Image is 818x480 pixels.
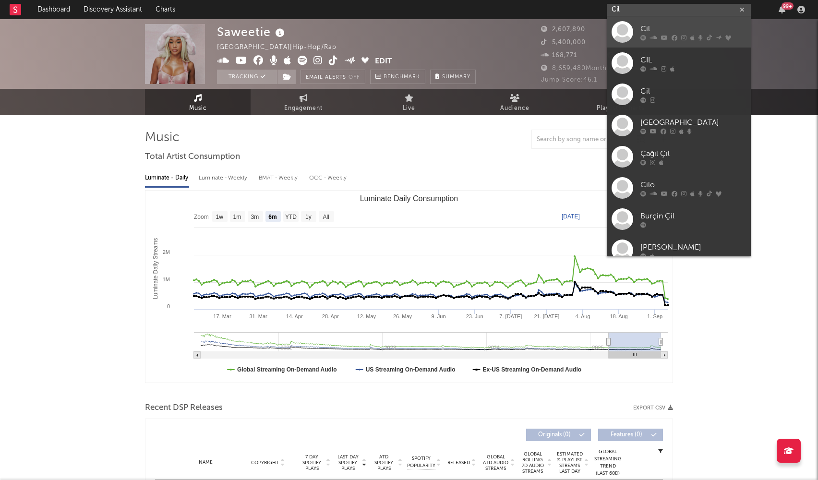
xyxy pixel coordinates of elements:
button: Tracking [217,70,277,84]
span: Summary [442,74,470,80]
text: 21. [DATE] [534,313,559,319]
span: Last Day Spotify Plays [335,454,361,471]
text: 1w [216,214,224,220]
span: Estimated % Playlist Streams Last Day [556,451,583,474]
div: Luminate - Daily [145,170,189,186]
text: 14. Apr [286,313,303,319]
span: Spotify Popularity [407,455,435,469]
button: 99+ [779,6,785,13]
text: Global Streaming On-Demand Audio [237,366,337,373]
span: 7 Day Spotify Plays [299,454,325,471]
em: Off [349,75,360,80]
text: 17. Mar [213,313,231,319]
div: Saweetie [217,24,287,40]
input: Search for artists [607,4,751,16]
span: Global Rolling 7D Audio Streams [519,451,546,474]
div: [GEOGRAPHIC_DATA] [640,117,746,128]
div: Name [174,459,237,466]
text: 1M [163,276,170,282]
div: OCC - Weekly [309,170,348,186]
span: Jump Score: 46.1 [541,77,597,83]
a: Burçin Çil [607,204,751,235]
a: Çağıl Çil [607,141,751,172]
button: Email AlertsOff [301,70,365,84]
text: → [606,213,612,220]
text: [DATE] [562,213,580,220]
text: 1m [233,214,241,220]
a: Playlists/Charts [567,89,673,115]
a: Engagement [251,89,356,115]
span: Audience [500,103,529,114]
a: Music [145,89,251,115]
text: Luminate Daily Streams [152,238,159,299]
text: 0 [167,303,170,309]
text: 1y [305,214,312,220]
svg: Luminate Daily Consumption [145,191,673,383]
text: 18. Aug [610,313,627,319]
text: 3m [251,214,259,220]
text: 12. May [357,313,376,319]
span: Recent DSP Releases [145,402,223,414]
a: Cil [607,79,751,110]
button: Originals(0) [526,429,591,441]
text: Ex-US Streaming On-Demand Audio [483,366,582,373]
span: Released [447,460,470,466]
span: Global ATD Audio Streams [482,454,509,471]
text: 2M [163,249,170,255]
text: 7. [DATE] [499,313,522,319]
span: Engagement [284,103,323,114]
button: Edit [375,56,392,68]
span: Copyright [251,460,279,466]
input: Search by song name or URL [532,136,633,144]
div: Burçin Çil [640,210,746,222]
span: Features ( 0 ) [604,432,649,438]
div: [PERSON_NAME] [640,241,746,253]
span: 168,771 [541,52,577,59]
span: 5,400,000 [541,39,586,46]
span: Total Artist Consumption [145,151,240,163]
text: YTD [285,214,297,220]
span: Music [189,103,207,114]
text: 9. Jun [432,313,446,319]
text: All [323,214,329,220]
div: Cil [640,23,746,35]
a: Benchmark [370,70,425,84]
text: 6m [268,214,277,220]
a: Cil [607,16,751,48]
button: Export CSV [633,405,673,411]
text: 26. May [393,313,412,319]
div: Cilo [640,179,746,191]
span: Benchmark [384,72,420,83]
div: Cil [640,85,746,97]
button: Summary [430,70,476,84]
text: Zoom [194,214,209,220]
text: US Streaming On-Demand Audio [366,366,456,373]
text: 28. Apr [322,313,339,319]
span: 8,659,480 Monthly Listeners [541,65,644,72]
text: 1. Sep [647,313,662,319]
span: Live [403,103,415,114]
a: Live [356,89,462,115]
span: Originals ( 0 ) [532,432,577,438]
span: ATD Spotify Plays [371,454,397,471]
a: Audience [462,89,567,115]
div: CIL [640,54,746,66]
text: 31. Mar [249,313,267,319]
div: 99 + [782,2,794,10]
span: 2,607,890 [541,26,585,33]
text: Luminate Daily Consumption [360,194,458,203]
text: 23. Jun [466,313,483,319]
div: [GEOGRAPHIC_DATA] | Hip-Hop/Rap [217,42,348,53]
div: BMAT - Weekly [259,170,300,186]
div: Çağıl Çil [640,148,746,159]
a: [PERSON_NAME] [607,235,751,266]
a: Cilo [607,172,751,204]
button: Features(0) [598,429,663,441]
div: Global Streaming Trend (Last 60D) [593,448,622,477]
div: Luminate - Weekly [199,170,249,186]
text: 4. Aug [575,313,590,319]
a: [GEOGRAPHIC_DATA] [607,110,751,141]
span: Playlists/Charts [597,103,644,114]
a: CIL [607,48,751,79]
